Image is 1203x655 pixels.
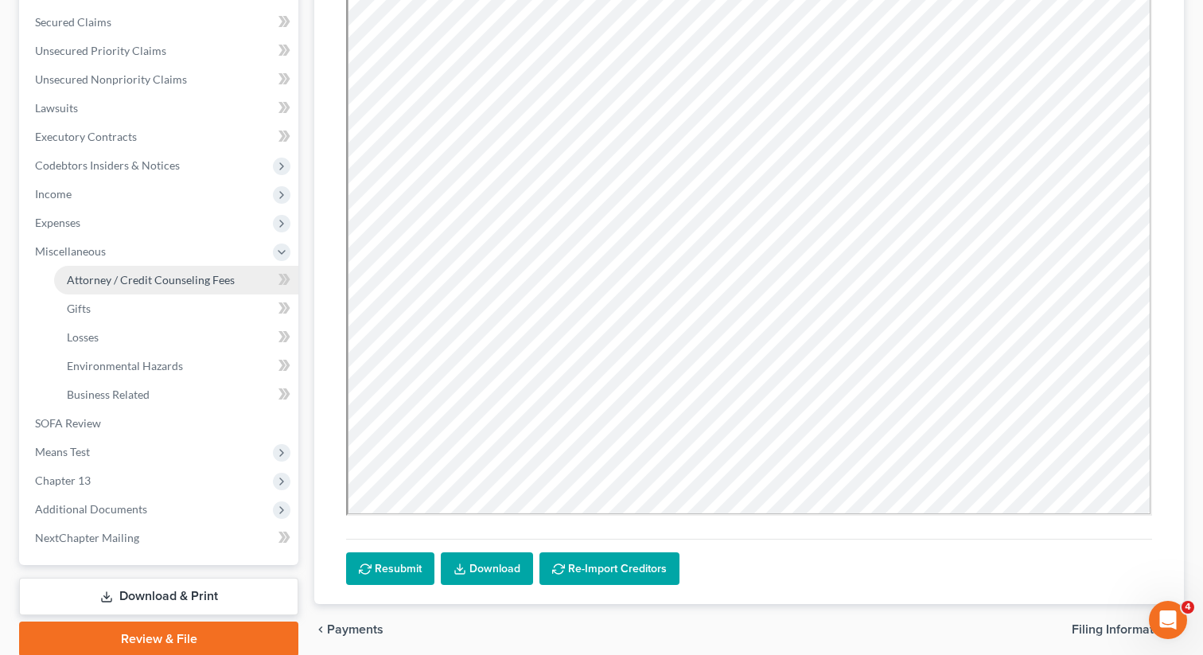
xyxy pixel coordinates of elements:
i: chevron_left [314,623,327,636]
a: Lawsuits [22,94,298,123]
a: Unsecured Priority Claims [22,37,298,65]
span: Chapter 13 [35,474,91,487]
span: Codebtors Insiders & Notices [35,158,180,172]
span: 4 [1182,601,1194,614]
a: Business Related [54,380,298,409]
span: Attorney / Credit Counseling Fees [67,273,235,287]
span: NextChapter Mailing [35,531,139,544]
a: Attorney / Credit Counseling Fees [54,266,298,294]
button: chevron_left Payments [314,623,383,636]
button: Filing Information chevron_right [1072,623,1184,636]
span: Lawsuits [35,101,78,115]
a: SOFA Review [22,409,298,438]
button: Re-Import Creditors [539,552,679,586]
button: Resubmit [346,552,434,586]
span: Unsecured Priority Claims [35,44,166,57]
span: Secured Claims [35,15,111,29]
span: Losses [67,330,99,344]
a: Download [441,552,533,586]
span: Income [35,187,72,201]
span: Miscellaneous [35,244,106,258]
span: Unsecured Nonpriority Claims [35,72,187,86]
span: Business Related [67,388,150,401]
a: Executory Contracts [22,123,298,151]
iframe: Intercom live chat [1149,601,1187,639]
span: Expenses [35,216,80,229]
a: Gifts [54,294,298,323]
span: Additional Documents [35,502,147,516]
a: Losses [54,323,298,352]
span: Payments [327,623,383,636]
a: NextChapter Mailing [22,524,298,552]
a: Environmental Hazards [54,352,298,380]
span: Environmental Hazards [67,359,183,372]
a: Unsecured Nonpriority Claims [22,65,298,94]
a: Download & Print [19,578,298,615]
span: Gifts [67,302,91,315]
span: Filing Information [1072,623,1171,636]
a: Secured Claims [22,8,298,37]
span: Executory Contracts [35,130,137,143]
span: SOFA Review [35,416,101,430]
span: Means Test [35,445,90,458]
